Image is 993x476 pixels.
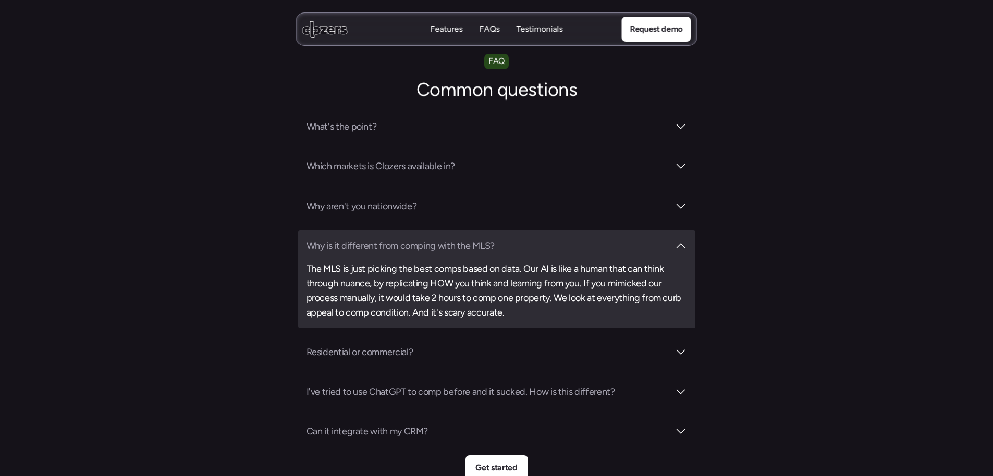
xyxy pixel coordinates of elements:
h2: Common questions [320,77,674,103]
h3: I've tried to use ChatGPT to comp before and it sucked. How is this different? [307,384,669,399]
p: Get started [475,461,517,474]
p: FAQs [480,35,500,46]
a: Request demo [621,17,691,42]
p: Testimonials [517,35,563,46]
h3: Residential or commercial? [307,345,669,359]
h3: Can it integrate with my CRM? [307,424,669,439]
p: FAQ [488,55,505,68]
h3: Why is it different from comping with the MLS? [307,239,669,253]
p: Testimonials [517,23,563,35]
p: Features [431,35,463,46]
h3: The MLS is just picking the best comps based on data. Our AI is like a human that can think throu... [307,261,687,320]
a: TestimonialsTestimonials [517,23,563,35]
a: FeaturesFeatures [431,23,463,35]
p: FAQs [480,23,500,35]
h3: Which markets is Clozers available in? [307,159,669,173]
p: Request demo [630,22,682,36]
h3: What's the point? [307,119,669,134]
p: Features [431,23,463,35]
h3: Why aren't you nationwide? [307,199,669,214]
a: FAQsFAQs [480,23,500,35]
